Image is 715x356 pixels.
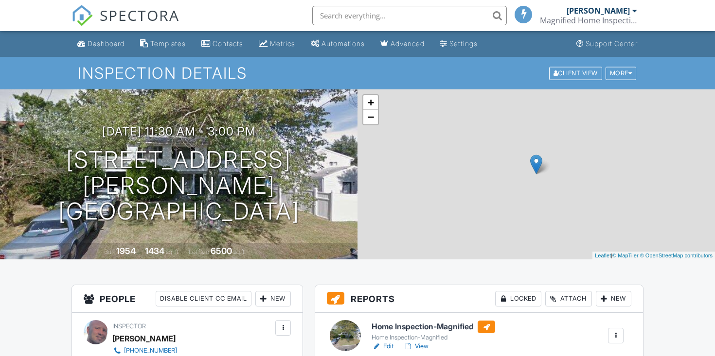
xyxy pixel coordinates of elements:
[88,39,125,48] div: Dashboard
[255,291,291,306] div: New
[112,322,146,330] span: Inspector
[548,69,605,76] a: Client View
[102,125,256,138] h3: [DATE] 11:30 am - 3:00 pm
[372,334,495,341] div: Home Inspection-Magnified
[213,39,243,48] div: Contacts
[436,35,482,53] a: Settings
[100,5,179,25] span: SPECTORA
[150,39,186,48] div: Templates
[233,248,246,255] span: sq.ft.
[270,39,295,48] div: Metrics
[72,285,303,313] h3: People
[73,35,128,53] a: Dashboard
[189,248,209,255] span: Lot Size
[197,35,247,53] a: Contacts
[640,253,713,258] a: © OpenStreetMap contributors
[78,65,637,82] h1: Inspection Details
[71,5,93,26] img: The Best Home Inspection Software - Spectora
[166,248,179,255] span: sq. ft.
[495,291,541,306] div: Locked
[595,253,611,258] a: Leaflet
[596,291,631,306] div: New
[545,291,592,306] div: Attach
[307,35,369,53] a: Automations (Basic)
[567,6,630,16] div: [PERSON_NAME]
[315,285,643,313] h3: Reports
[124,347,177,355] div: [PHONE_NUMBER]
[549,67,602,80] div: Client View
[211,246,232,256] div: 6500
[255,35,299,53] a: Metrics
[116,246,136,256] div: 1954
[372,321,495,342] a: Home Inspection-Magnified Home Inspection-Magnified
[606,67,637,80] div: More
[363,95,378,110] a: Zoom in
[145,246,164,256] div: 1434
[71,13,179,34] a: SPECTORA
[112,331,176,346] div: [PERSON_NAME]
[592,252,715,260] div: |
[136,35,190,53] a: Templates
[156,291,251,306] div: Disable Client CC Email
[449,39,478,48] div: Settings
[376,35,429,53] a: Advanced
[612,253,639,258] a: © MapTiler
[391,39,425,48] div: Advanced
[540,16,637,25] div: Magnified Home Inspections
[312,6,507,25] input: Search everything...
[363,110,378,124] a: Zoom out
[572,35,642,53] a: Support Center
[586,39,638,48] div: Support Center
[104,248,115,255] span: Built
[372,341,393,351] a: Edit
[16,147,342,224] h1: [STREET_ADDRESS][PERSON_NAME] [GEOGRAPHIC_DATA]
[112,346,224,356] a: [PHONE_NUMBER]
[403,341,429,351] a: View
[372,321,495,333] h6: Home Inspection-Magnified
[322,39,365,48] div: Automations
